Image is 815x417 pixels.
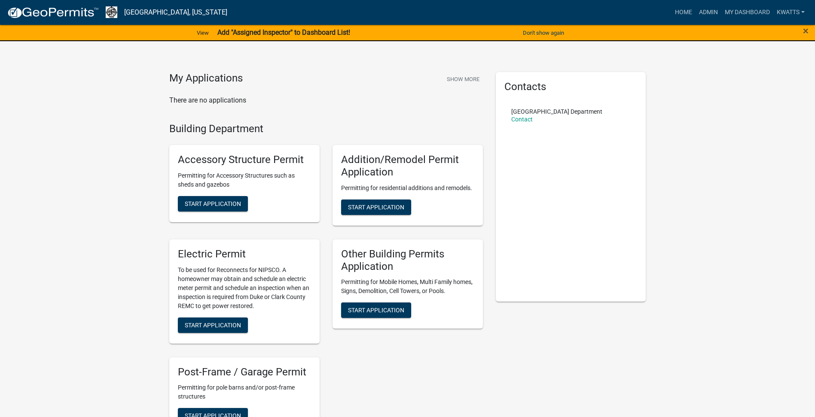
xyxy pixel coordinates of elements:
button: Start Application [341,199,411,215]
a: Kwatts [773,4,808,21]
a: [GEOGRAPHIC_DATA], [US_STATE] [124,5,227,20]
p: Permitting for Mobile Homes, Multi Family homes, Signs, Demolition, Cell Towers, or Pools. [341,278,474,296]
a: View [193,26,212,40]
span: Start Application [185,200,241,207]
button: Close [803,26,809,36]
p: Permitting for Accessory Structures such as sheds and gazebos [178,171,311,189]
button: Start Application [178,196,248,212]
span: Start Application [185,321,241,328]
h5: Post-Frame / Garage Permit [178,366,311,378]
a: Home [672,4,696,21]
h5: Addition/Remodel Permit Application [341,154,474,178]
span: × [803,25,809,37]
p: Permitting for residential additions and remodels. [341,184,474,193]
h5: Other Building Permits Application [341,248,474,273]
p: Permitting for pole barns and/or post-frame structures [178,383,311,401]
p: To be used for Reconnects for NIPSCO. A homeowner may obtain and schedule an electric meter permi... [178,266,311,311]
h5: Contacts [504,81,638,93]
button: Start Application [178,317,248,333]
button: Don't show again [519,26,568,40]
a: Admin [696,4,721,21]
a: Contact [511,116,533,123]
h4: Building Department [169,123,483,135]
span: Start Application [348,203,404,210]
button: Show More [443,72,483,86]
h5: Accessory Structure Permit [178,154,311,166]
span: Start Application [348,307,404,314]
strong: Add "Assigned Inspector" to Dashboard List! [217,28,350,36]
h5: Electric Permit [178,248,311,260]
a: My Dashboard [721,4,773,21]
img: Newton County, Indiana [106,6,117,18]
p: [GEOGRAPHIC_DATA] Department [511,109,602,115]
button: Start Application [341,302,411,318]
h4: My Applications [169,72,243,85]
p: There are no applications [169,95,483,106]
